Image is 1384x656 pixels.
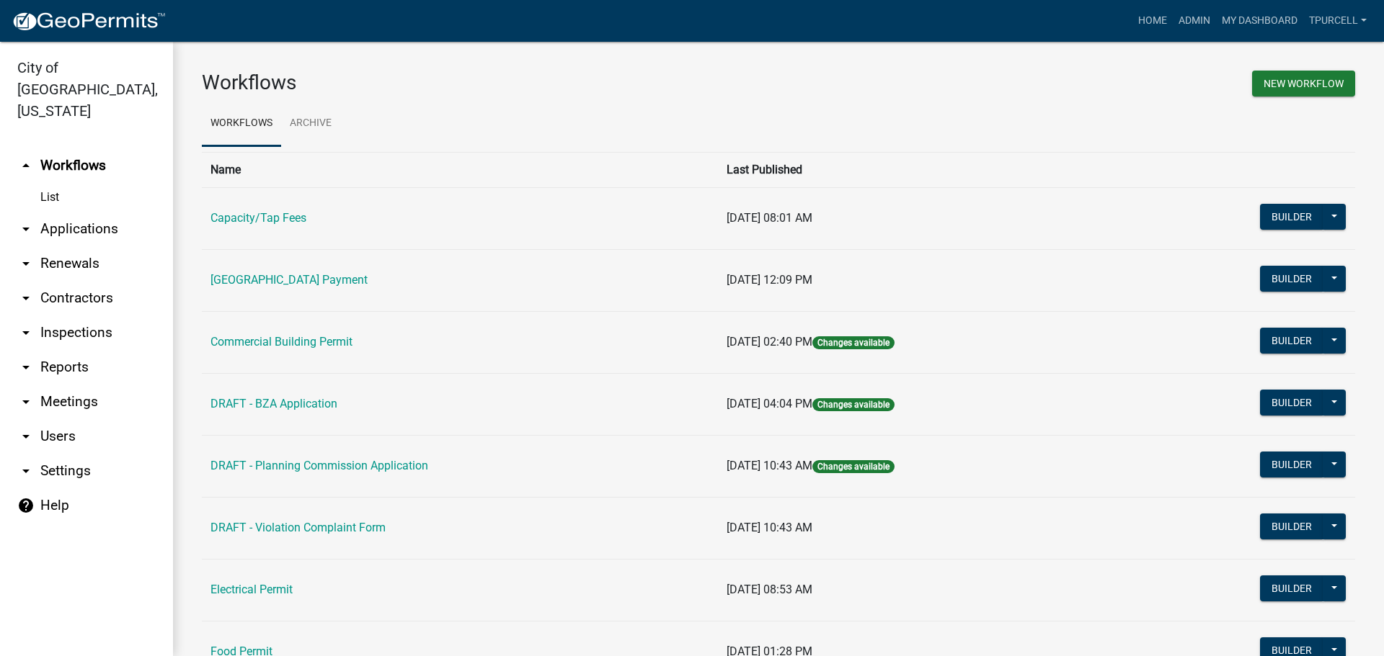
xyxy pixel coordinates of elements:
[1252,71,1355,96] button: New Workflow
[727,273,812,287] span: [DATE] 12:09 PM
[1260,575,1323,601] button: Builder
[281,101,340,147] a: Archive
[1132,7,1173,35] a: Home
[727,211,812,225] span: [DATE] 08:01 AM
[1303,7,1372,35] a: Tpurcell
[1260,451,1323,477] button: Builder
[1260,328,1323,354] button: Builder
[210,335,352,349] a: Commercial Building Permit
[812,336,895,349] span: Changes available
[17,255,35,272] i: arrow_drop_down
[210,583,293,596] a: Electrical Permit
[1260,266,1323,292] button: Builder
[727,335,812,349] span: [DATE] 02:40 PM
[202,101,281,147] a: Workflows
[17,157,35,174] i: arrow_drop_up
[202,71,768,95] h3: Workflows
[727,459,812,472] span: [DATE] 10:43 AM
[17,497,35,514] i: help
[727,521,812,534] span: [DATE] 10:43 AM
[1216,7,1303,35] a: My Dashboard
[210,521,386,534] a: DRAFT - Violation Complaint Form
[210,211,306,225] a: Capacity/Tap Fees
[1260,390,1323,415] button: Builder
[727,397,812,410] span: [DATE] 04:04 PM
[202,152,718,187] th: Name
[17,220,35,238] i: arrow_drop_down
[812,460,895,473] span: Changes available
[17,462,35,480] i: arrow_drop_down
[17,393,35,410] i: arrow_drop_down
[17,428,35,445] i: arrow_drop_down
[210,397,337,410] a: DRAFT - BZA Application
[210,459,428,472] a: DRAFT - Planning Commission Application
[210,273,368,287] a: [GEOGRAPHIC_DATA] Payment
[812,398,895,411] span: Changes available
[1260,204,1323,230] button: Builder
[17,324,35,341] i: arrow_drop_down
[1173,7,1216,35] a: Admin
[727,583,812,596] span: [DATE] 08:53 AM
[1260,513,1323,539] button: Builder
[718,152,1125,187] th: Last Published
[17,289,35,307] i: arrow_drop_down
[17,359,35,376] i: arrow_drop_down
